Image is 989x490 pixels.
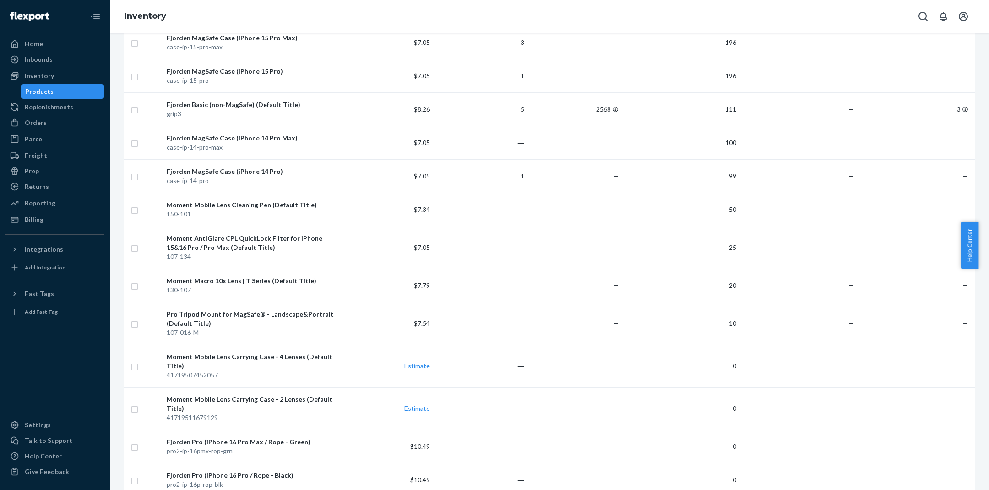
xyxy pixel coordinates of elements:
div: case-ip-14-pro [167,176,336,185]
td: ― [434,430,528,463]
a: Settings [5,418,104,432]
a: Add Integration [5,260,104,275]
button: Open Search Box [914,7,932,26]
button: Integrations [5,242,104,257]
button: Open notifications [934,7,952,26]
ol: breadcrumbs [117,3,174,30]
span: — [613,442,619,450]
span: — [848,404,854,412]
a: Inventory [5,69,104,83]
div: Moment Macro 10x Lens | T Series (Default Title) [167,276,336,285]
div: 150-101 [167,210,336,219]
td: ― [434,345,528,387]
span: $7.05 [414,172,430,180]
div: Fjorden MagSafe Case (iPhone 14 Pro) [167,167,336,176]
td: 3 [858,92,975,126]
div: Moment Mobile Lens Carrying Case - 2 Lenses (Default Title) [167,395,336,413]
span: $7.05 [414,139,430,146]
div: Prep [25,167,39,176]
button: Open account menu [954,7,973,26]
div: Freight [25,151,47,160]
span: — [613,476,619,484]
div: grip3 [167,109,336,118]
div: Returns [25,182,49,191]
td: 25 [622,226,740,269]
a: Reporting [5,196,104,210]
span: — [613,205,619,213]
a: Inbounds [5,52,104,67]
span: — [848,38,854,46]
a: Help Center [5,449,104,463]
div: Products [25,87,54,96]
div: Add Integration [25,264,65,271]
div: Reporting [25,199,55,208]
span: — [848,205,854,213]
td: 2568 [528,92,622,126]
button: Help Center [961,222,978,269]
div: Moment Mobile Lens Carrying Case - 4 Lenses (Default Title) [167,352,336,371]
div: Moment Mobile Lens Cleaning Pen (Default Title) [167,200,336,210]
div: 107-134 [167,252,336,261]
a: Home [5,37,104,51]
td: ― [434,226,528,269]
a: Freight [5,148,104,163]
span: $7.05 [414,243,430,251]
span: — [613,281,619,289]
div: Orders [25,118,47,127]
span: — [848,442,854,450]
td: 99 [622,159,740,193]
div: Fast Tags [25,289,54,298]
span: — [613,139,619,146]
a: Add Fast Tag [5,305,104,319]
td: 50 [622,193,740,226]
span: — [962,172,968,180]
div: Fjorden Pro (iPhone 16 Pro / Rope - Black) [167,471,336,480]
a: Orders [5,115,104,130]
td: 111 [622,92,740,126]
td: 1 [434,159,528,193]
td: 1 [434,59,528,92]
span: — [613,243,619,251]
td: 10 [622,302,740,345]
span: — [848,281,854,289]
span: $7.34 [414,205,430,213]
span: — [613,38,619,46]
div: Fjorden Pro (iPhone 16 Pro Max / Rope - Green) [167,437,336,447]
div: 41719511679129 [167,413,336,422]
span: — [613,362,619,370]
div: Settings [25,420,51,430]
span: — [848,72,854,80]
span: — [962,38,968,46]
div: pro2-ip-16pmx-rop-grn [167,447,336,456]
div: Integrations [25,245,63,254]
span: $10.49 [410,442,430,450]
div: Fjorden MagSafe Case (iPhone 15 Pro Max) [167,33,336,43]
a: Returns [5,179,104,194]
div: pro2-ip-16p-rop-blk [167,480,336,489]
div: case-ip-15-pro-max [167,43,336,52]
a: Estimate [404,404,430,412]
span: — [848,243,854,251]
div: case-ip-15-pro [167,76,336,85]
td: 0 [622,387,740,430]
div: Pro Tripod Mount for MagSafe® - Landscape&Portrait (Default Title) [167,310,336,328]
span: — [962,319,968,327]
span: — [962,442,968,450]
span: $10.49 [410,476,430,484]
a: Inventory [125,11,166,21]
span: — [962,205,968,213]
span: $8.26 [414,105,430,113]
span: — [962,404,968,412]
div: Fjorden Basic (non-MagSafe) (Default Title) [167,100,336,109]
span: — [962,72,968,80]
td: 196 [622,26,740,59]
td: 100 [622,126,740,159]
button: Fast Tags [5,286,104,301]
a: Products [21,84,105,99]
span: — [613,319,619,327]
button: Close Navigation [86,7,104,26]
div: Talk to Support [25,436,72,445]
span: — [848,476,854,484]
span: $7.05 [414,72,430,80]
